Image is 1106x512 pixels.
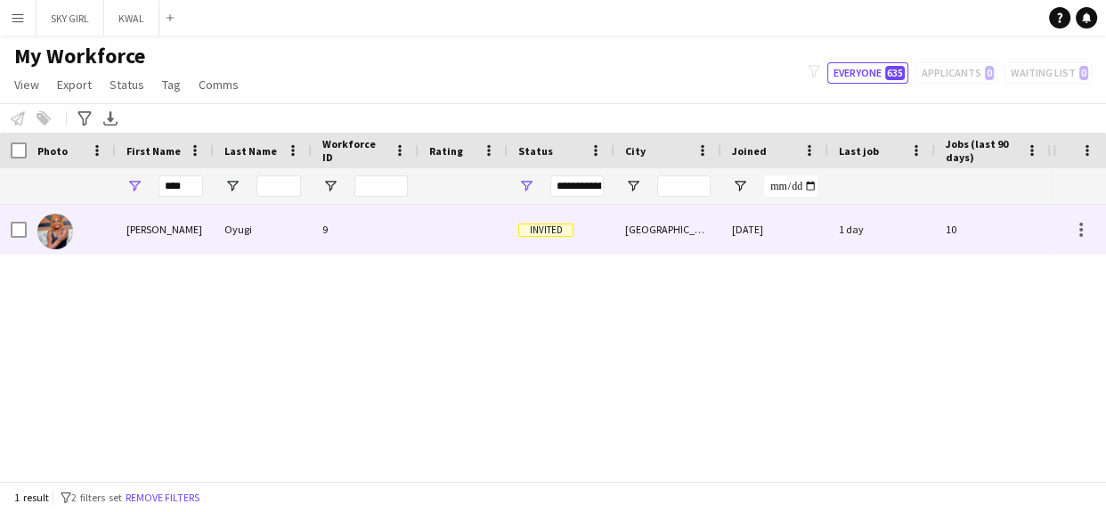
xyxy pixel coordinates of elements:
[657,175,711,197] input: City Filter Input
[74,108,95,129] app-action-btn: Advanced filters
[37,1,104,36] button: SKY GIRL
[721,205,828,254] div: [DATE]
[839,144,879,158] span: Last job
[162,77,181,93] span: Tag
[764,175,817,197] input: Joined Filter Input
[191,73,246,96] a: Comms
[828,205,935,254] div: 1 day
[224,144,277,158] span: Last Name
[322,178,338,194] button: Open Filter Menu
[155,73,188,96] a: Tag
[50,73,99,96] a: Export
[935,205,1051,254] div: 10
[102,73,151,96] a: Status
[57,77,92,93] span: Export
[159,175,203,197] input: First Name Filter Input
[732,178,748,194] button: Open Filter Menu
[614,205,721,254] div: [GEOGRAPHIC_DATA]
[71,491,122,504] span: 2 filters set
[312,205,419,254] div: 9
[885,66,905,80] span: 635
[625,144,646,158] span: City
[199,77,239,93] span: Comms
[214,205,312,254] div: Oyugi
[116,205,214,254] div: [PERSON_NAME]
[100,108,121,129] app-action-btn: Export XLSX
[827,62,908,84] button: Everyone635
[14,43,145,69] span: My Workforce
[518,223,573,237] span: Invited
[37,214,73,249] img: Dorothy Oyugi
[126,144,181,158] span: First Name
[354,175,408,197] input: Workforce ID Filter Input
[122,488,203,508] button: Remove filters
[732,144,767,158] span: Joined
[7,73,46,96] a: View
[104,1,159,36] button: KWAL
[518,178,534,194] button: Open Filter Menu
[14,77,39,93] span: View
[946,137,1019,164] span: Jobs (last 90 days)
[625,178,641,194] button: Open Filter Menu
[37,144,68,158] span: Photo
[126,178,142,194] button: Open Filter Menu
[429,144,463,158] span: Rating
[224,178,240,194] button: Open Filter Menu
[518,144,553,158] span: Status
[256,175,301,197] input: Last Name Filter Input
[110,77,144,93] span: Status
[322,137,386,164] span: Workforce ID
